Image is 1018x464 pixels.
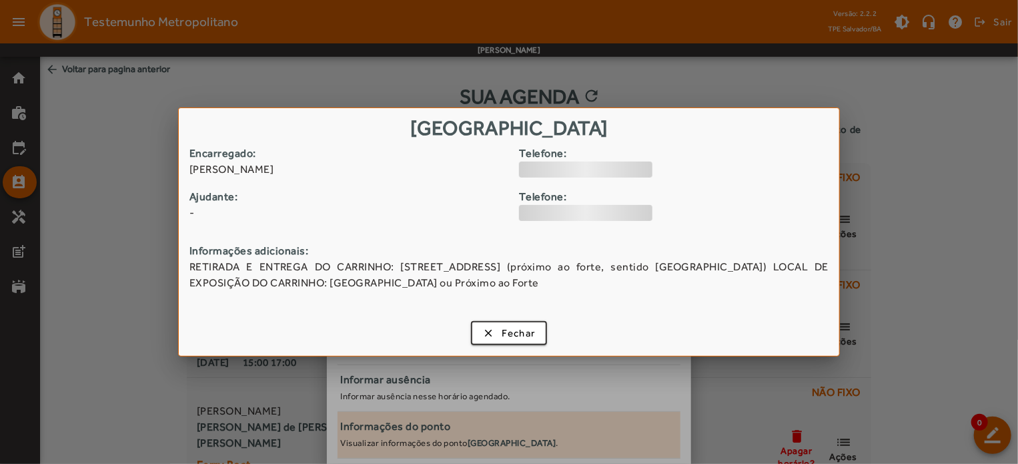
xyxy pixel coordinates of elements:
[471,321,548,345] button: Fechar
[519,162,652,178] div: loading
[189,259,829,291] span: RETIRADA E ENTREGA DO CARRINHO: [STREET_ADDRESS] (próximo ao forte, sentido [GEOGRAPHIC_DATA]) LO...
[519,205,652,221] div: loading
[519,146,839,162] strong: Telefone:
[189,146,509,162] strong: Encarregado:
[189,162,509,178] span: [PERSON_NAME]
[502,326,536,341] span: Fechar
[189,243,829,259] strong: Informações adicionais:
[519,189,839,205] strong: Telefone:
[189,205,509,221] span: -
[179,108,839,145] h1: [GEOGRAPHIC_DATA]
[189,189,509,205] strong: Ajudante:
